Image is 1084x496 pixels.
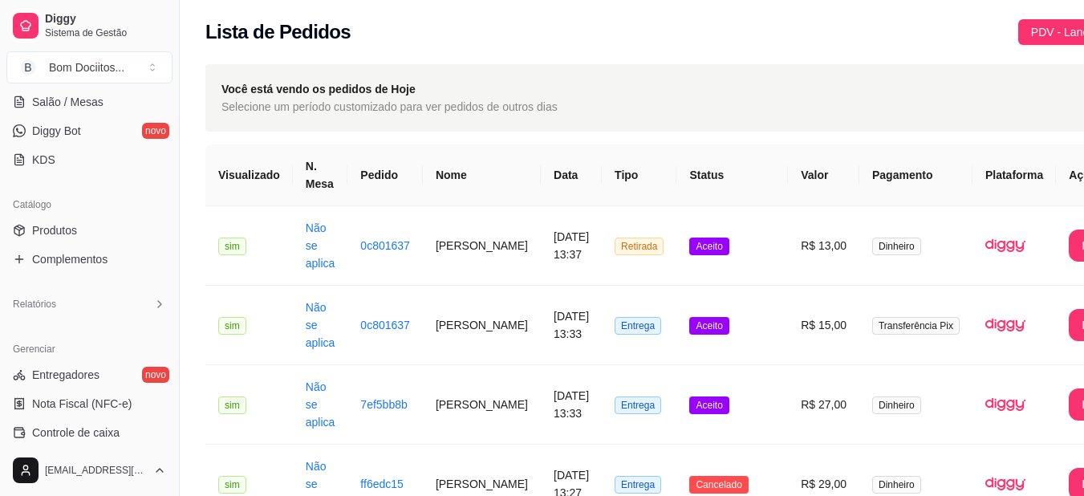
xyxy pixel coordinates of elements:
th: N. Mesa [293,144,348,206]
div: Gerenciar [6,336,173,362]
span: Diggy [45,12,166,26]
span: Entrega [615,396,661,414]
th: Pagamento [859,144,972,206]
a: Diggy Botnovo [6,118,173,144]
td: R$ 13,00 [788,206,859,286]
img: diggy [985,384,1025,425]
div: Bom Dociitos ... [49,59,124,75]
th: Tipo [602,144,676,206]
strong: Você está vendo os pedidos de Hoje [221,83,416,96]
span: Selecione um período customizado para ver pedidos de outros dias [221,98,558,116]
span: Dinheiro [872,476,921,494]
span: Controle de caixa [32,425,120,441]
span: Salão / Mesas [32,94,104,110]
a: DiggySistema de Gestão [6,6,173,45]
span: Dinheiro [872,396,921,414]
a: Controle de caixa [6,420,173,445]
td: R$ 27,00 [788,365,859,445]
a: Complementos [6,246,173,272]
span: sim [218,238,246,255]
span: Entregadores [32,367,99,383]
span: Relatórios [13,298,56,311]
span: Aceito [689,396,729,414]
th: Nome [423,144,541,206]
button: Select a team [6,51,173,83]
button: [EMAIL_ADDRESS][DOMAIN_NAME] [6,451,173,490]
span: sim [218,476,246,494]
span: KDS [32,152,55,168]
span: Entrega [615,317,661,335]
a: Nota Fiscal (NFC-e) [6,391,173,417]
a: 0c801637 [360,239,410,252]
span: [EMAIL_ADDRESS][DOMAIN_NAME] [45,464,147,477]
td: [PERSON_NAME] [423,365,541,445]
h2: Lista de Pedidos [205,19,351,45]
th: Data [541,144,602,206]
img: diggy [985,226,1025,266]
td: [DATE] 13:37 [541,206,602,286]
a: 0c801637 [360,319,410,331]
span: Transferência Pix [872,317,960,335]
span: Nota Fiscal (NFC-e) [32,396,132,412]
span: Entrega [615,476,661,494]
td: [PERSON_NAME] [423,206,541,286]
th: Visualizado [205,144,293,206]
div: Catálogo [6,192,173,218]
a: Não se aplica [306,380,335,429]
span: Retirada [615,238,664,255]
td: [PERSON_NAME] [423,286,541,365]
span: Dinheiro [872,238,921,255]
span: Aceito [689,317,729,335]
th: Status [676,144,788,206]
span: sim [218,396,246,414]
span: Aceito [689,238,729,255]
span: Sistema de Gestão [45,26,166,39]
span: sim [218,317,246,335]
span: Diggy Bot [32,123,81,139]
a: Produtos [6,218,173,243]
span: Complementos [32,251,108,267]
a: Salão / Mesas [6,89,173,115]
th: Valor [788,144,859,206]
a: Não se aplica [306,222,335,270]
td: [DATE] 13:33 [541,365,602,445]
th: Pedido [347,144,423,206]
td: R$ 15,00 [788,286,859,365]
a: ff6edc15 [360,478,403,490]
span: B [20,59,36,75]
a: 7ef5bb8b [360,398,407,411]
span: Produtos [32,222,77,238]
td: [DATE] 13:33 [541,286,602,365]
a: KDS [6,147,173,173]
a: Entregadoresnovo [6,362,173,388]
img: diggy [985,305,1025,345]
span: Cancelado [689,476,748,494]
th: Plataforma [972,144,1056,206]
a: Não se aplica [306,301,335,349]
